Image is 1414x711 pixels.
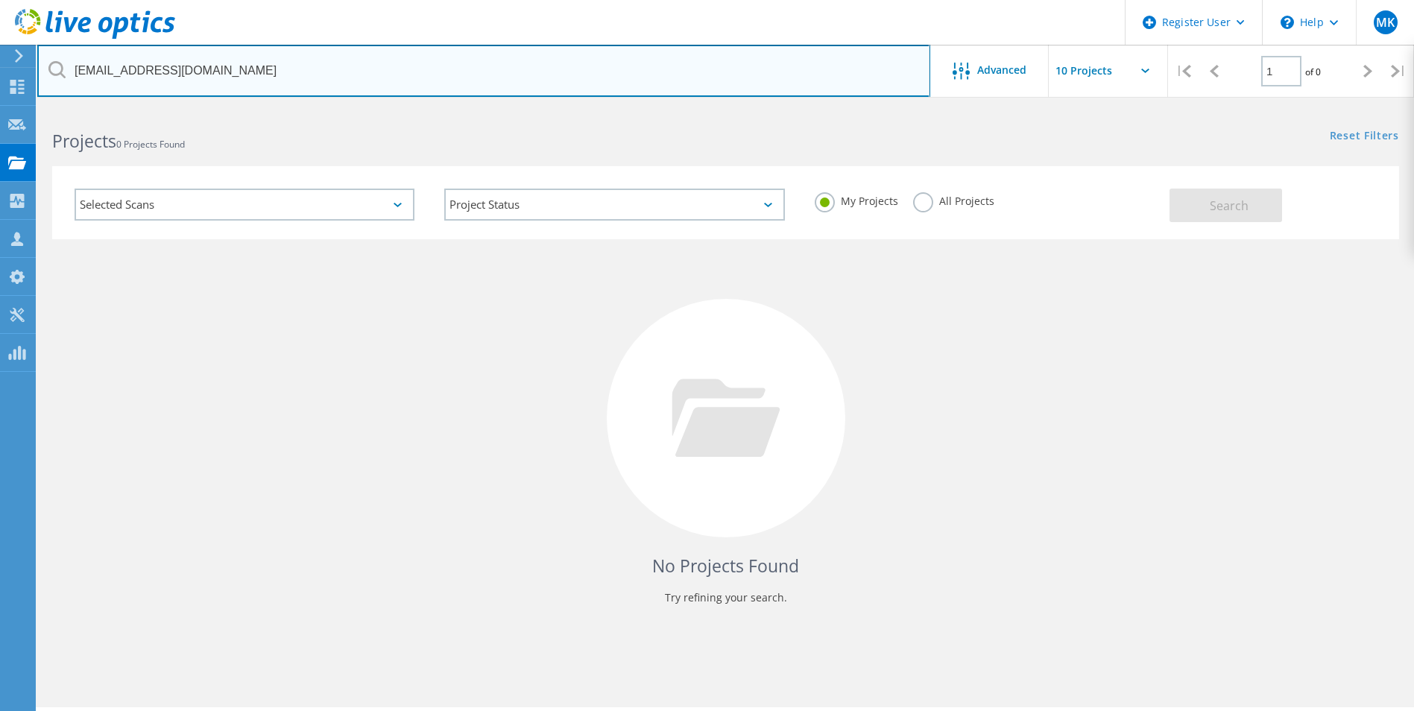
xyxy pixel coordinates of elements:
label: All Projects [913,192,994,206]
span: of 0 [1305,66,1321,78]
span: Search [1210,197,1249,214]
div: Selected Scans [75,189,414,221]
a: Live Optics Dashboard [15,31,175,42]
span: MK [1376,16,1395,28]
a: Reset Filters [1330,130,1399,143]
b: Projects [52,129,116,153]
span: Advanced [977,65,1026,75]
div: Project Status [444,189,784,221]
h4: No Projects Found [67,554,1384,578]
input: Search projects by name, owner, ID, company, etc [37,45,930,97]
svg: \n [1281,16,1294,29]
label: My Projects [815,192,898,206]
span: 0 Projects Found [116,138,185,151]
div: | [1383,45,1414,98]
button: Search [1170,189,1282,222]
div: | [1168,45,1199,98]
p: Try refining your search. [67,586,1384,610]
